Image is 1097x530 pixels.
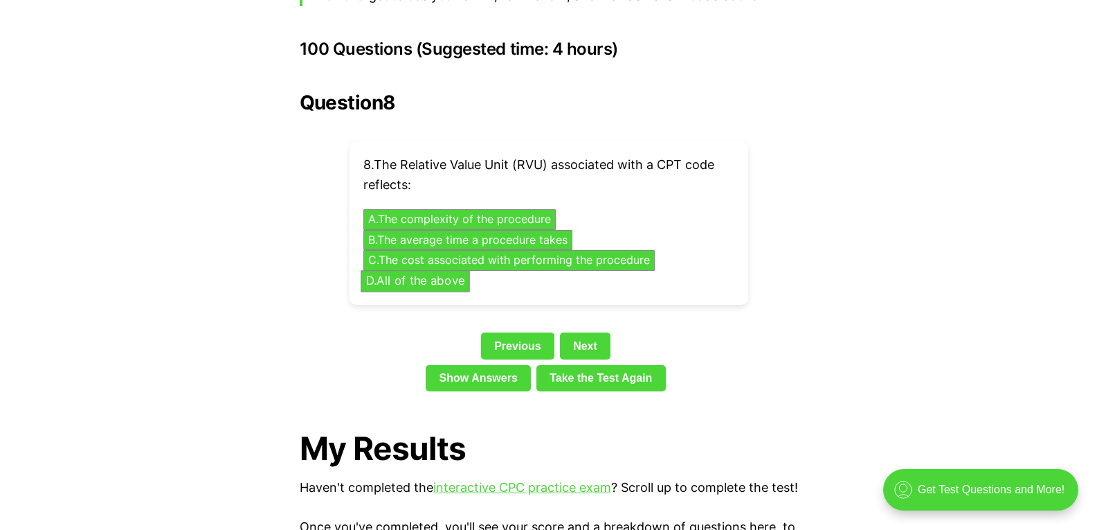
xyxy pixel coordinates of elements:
[300,39,798,59] h3: 100 Questions (Suggested time: 4 hours)
[560,333,610,359] a: Next
[361,270,470,292] button: D.All of the above
[426,365,531,391] a: Show Answers
[871,462,1097,530] iframe: portal-trigger
[363,209,556,230] button: A.The complexity of the procedure
[300,478,798,498] p: Haven't completed the ? Scroll up to complete the test!
[363,155,734,195] p: 8 . The Relative Value Unit (RVU) associated with a CPT code reflects:
[433,480,611,495] a: interactive CPC practice exam
[536,365,666,391] a: Take the Test Again
[363,230,572,251] button: B.The average time a procedure takes
[481,333,554,359] a: Previous
[300,430,798,467] h1: My Results
[300,91,798,114] h2: Question 8
[363,250,655,271] button: C.The cost associated with performing the procedure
